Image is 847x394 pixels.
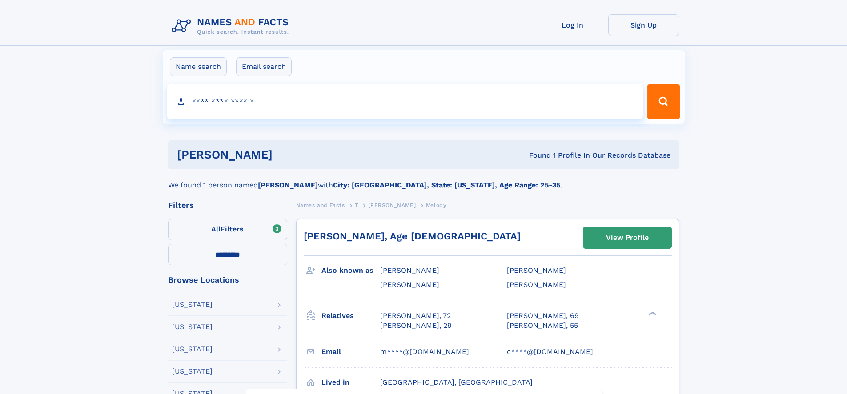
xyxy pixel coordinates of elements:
[177,149,401,160] h1: [PERSON_NAME]
[172,301,213,308] div: [US_STATE]
[368,199,416,211] a: [PERSON_NAME]
[583,227,671,248] a: View Profile
[507,321,578,330] a: [PERSON_NAME], 55
[321,263,380,278] h3: Also known as
[258,181,318,189] b: [PERSON_NAME]
[608,14,679,36] a: Sign Up
[380,321,452,330] a: [PERSON_NAME], 29
[304,231,521,242] a: [PERSON_NAME], Age [DEMOGRAPHIC_DATA]
[507,311,579,321] a: [PERSON_NAME], 69
[321,375,380,390] h3: Lived in
[507,266,566,275] span: [PERSON_NAME]
[368,202,416,208] span: [PERSON_NAME]
[321,308,380,323] h3: Relatives
[168,14,296,38] img: Logo Names and Facts
[355,202,358,208] span: T
[211,225,221,233] span: All
[172,346,213,353] div: [US_STATE]
[647,84,680,119] button: Search Button
[168,169,679,191] div: We found 1 person named with .
[537,14,608,36] a: Log In
[170,57,227,76] label: Name search
[333,181,560,189] b: City: [GEOGRAPHIC_DATA], State: [US_STATE], Age Range: 25-35
[507,280,566,289] span: [PERSON_NAME]
[236,57,292,76] label: Email search
[168,276,287,284] div: Browse Locations
[355,199,358,211] a: T
[380,280,439,289] span: [PERSON_NAME]
[168,201,287,209] div: Filters
[426,202,446,208] span: Melody
[296,199,345,211] a: Names and Facts
[172,368,213,375] div: [US_STATE]
[646,310,657,316] div: ❯
[380,266,439,275] span: [PERSON_NAME]
[380,378,533,386] span: [GEOGRAPHIC_DATA], [GEOGRAPHIC_DATA]
[168,219,287,240] label: Filters
[380,311,451,321] a: [PERSON_NAME], 72
[172,323,213,330] div: [US_STATE]
[167,84,643,119] input: search input
[606,227,649,248] div: View Profile
[401,151,670,160] div: Found 1 Profile In Our Records Database
[321,344,380,359] h3: Email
